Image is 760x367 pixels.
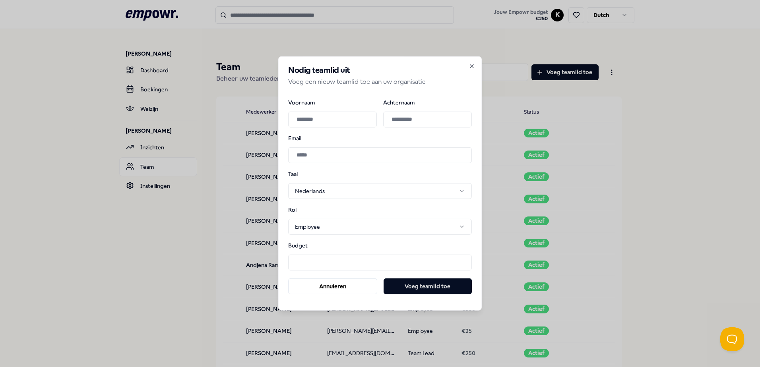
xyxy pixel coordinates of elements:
[288,171,330,176] label: Taal
[288,66,472,74] h2: Nodig teamlid uit
[288,207,330,212] label: Rol
[288,278,377,294] button: Annuleren
[288,77,472,87] p: Voeg een nieuw teamlid toe aan uw organisatie
[384,278,472,294] button: Voeg teamlid toe
[288,99,377,105] label: Voornaam
[288,135,472,141] label: Email
[288,243,330,248] label: Budget
[383,99,472,105] label: Achternaam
